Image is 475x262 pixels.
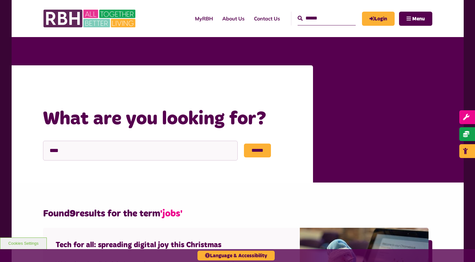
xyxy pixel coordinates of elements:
h4: Tech for all: spreading digital joy this Christmas [56,240,250,250]
span: Menu [412,16,425,21]
strong: 9 [70,209,76,218]
h1: What are you looking for? [43,107,300,131]
a: Home [79,83,95,90]
a: MyRBH [190,10,218,27]
a: MyRBH [362,12,395,26]
a: About Us [218,10,249,27]
h2: Found results for the term [43,208,432,220]
a: What are you looking for? [103,83,174,90]
span: 'jobs' [160,209,182,218]
a: Contact Us [249,10,285,27]
img: RBH [43,6,137,31]
button: Navigation [399,12,432,26]
button: Language & Accessibility [197,251,275,260]
iframe: Netcall Web Assistant for live chat [447,234,475,262]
